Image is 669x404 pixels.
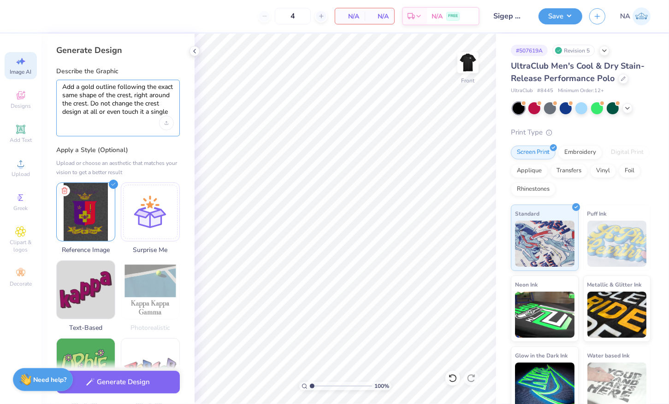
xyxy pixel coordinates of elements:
span: Decorate [10,280,32,287]
span: Glow in the Dark Ink [515,351,568,360]
img: Photorealistic [121,261,179,319]
span: Surprise Me [121,245,180,255]
span: Clipart & logos [5,239,37,253]
span: Add Text [10,136,32,144]
div: Revision 5 [552,45,595,56]
span: Reference Image [56,245,115,255]
span: Designs [11,102,31,110]
span: FREE [448,13,458,19]
img: 80s & 90s [121,339,179,397]
div: Front [462,76,475,85]
div: Screen Print [511,146,556,159]
span: N/A [341,12,359,21]
div: Vinyl [590,164,616,178]
div: Upload image [159,116,174,130]
img: Neon Ink [515,292,574,338]
img: Front [459,53,477,72]
span: UltraClub [511,87,533,95]
strong: Need help? [34,375,67,384]
div: Embroidery [558,146,602,159]
span: 100 % [374,382,389,390]
img: Standard [515,221,574,267]
button: Generate Design [56,371,180,393]
div: Digital Print [605,146,650,159]
span: Minimum Order: 12 + [558,87,604,95]
span: Water based Ink [587,351,630,360]
input: – – [275,8,311,24]
div: Print Type [511,127,651,138]
div: Rhinestones [511,182,556,196]
span: UltraClub Men's Cool & Dry Stain-Release Performance Polo [511,60,645,84]
img: Puff Ink [587,221,647,267]
textarea: Add a gold outline following the exact same shape of the crest, right around the crest. Do not ch... [62,83,174,116]
span: Puff Ink [587,209,607,218]
div: Transfers [551,164,587,178]
img: Upload reference [57,183,115,241]
span: N/A [370,12,389,21]
span: Photorealistic [121,323,180,333]
div: Upload or choose an aesthetic that matches your vision to get a better result [56,158,180,177]
label: Apply a Style (Optional) [56,146,180,155]
span: Text-Based [56,323,115,333]
span: Greek [14,205,28,212]
span: # 8445 [537,87,553,95]
img: Text-Based [57,261,115,319]
span: Image AI [10,68,32,76]
span: Standard [515,209,539,218]
span: N/A [432,12,443,21]
img: Metallic & Glitter Ink [587,292,647,338]
button: Save [539,8,582,24]
div: Generate Design [56,45,180,56]
div: Applique [511,164,548,178]
a: NA [620,7,651,25]
input: Untitled Design [486,7,532,25]
span: Neon Ink [515,280,538,289]
label: Describe the Graphic [56,67,180,76]
div: Foil [619,164,640,178]
div: # 507619A [511,45,548,56]
span: Upload [12,170,30,178]
span: NA [620,11,630,22]
img: 60s & 70s [57,339,115,397]
span: Metallic & Glitter Ink [587,280,642,289]
img: Nadim Al Naser [633,7,651,25]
